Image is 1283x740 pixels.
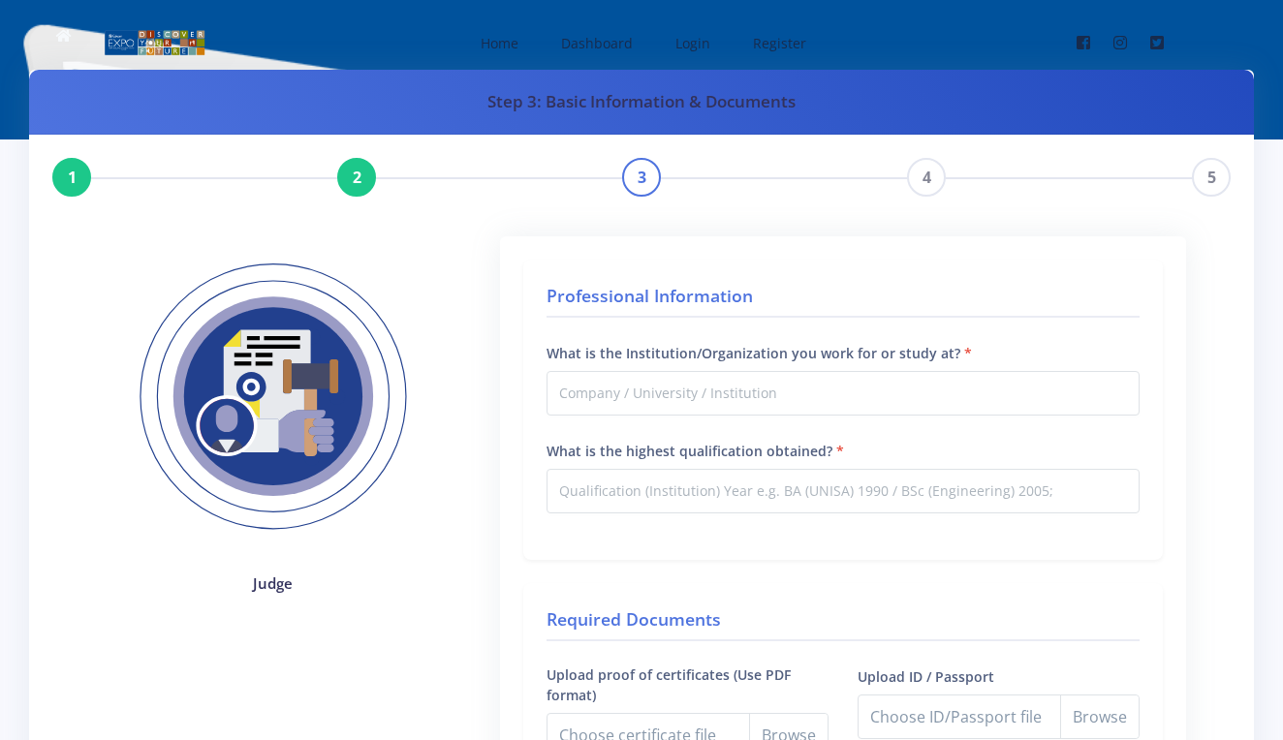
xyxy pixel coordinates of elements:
[561,34,633,52] span: Dashboard
[547,606,1140,641] h4: Required Documents
[858,666,994,687] label: Upload ID / Passport
[481,34,518,52] span: Home
[622,158,661,197] div: 3
[675,34,710,52] span: Login
[547,343,972,363] label: What is the Institution/Organization you work for or study at?
[104,28,205,57] img: logo01.png
[52,89,1231,114] h3: Step 3: Basic Information & Documents
[461,17,534,69] a: Home
[337,158,376,197] div: 2
[542,17,648,69] a: Dashboard
[547,441,844,461] label: What is the highest qualification obtained?
[112,572,434,595] h4: Judge
[907,158,946,197] div: 4
[547,664,829,705] label: Upload proof of certificates (Use PDF format)
[112,236,434,558] img: Judge
[656,17,726,69] a: Login
[547,283,1140,318] h4: Professional Information
[547,469,1140,513] input: Qualification (Institution) Year e.g. BA (UNISA) 1990 / BSc (Engineering) 2005;
[734,17,822,69] a: Register
[1192,158,1231,197] div: 5
[753,34,806,52] span: Register
[52,158,91,197] div: 1
[547,371,1140,416] input: Company / University / Institution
